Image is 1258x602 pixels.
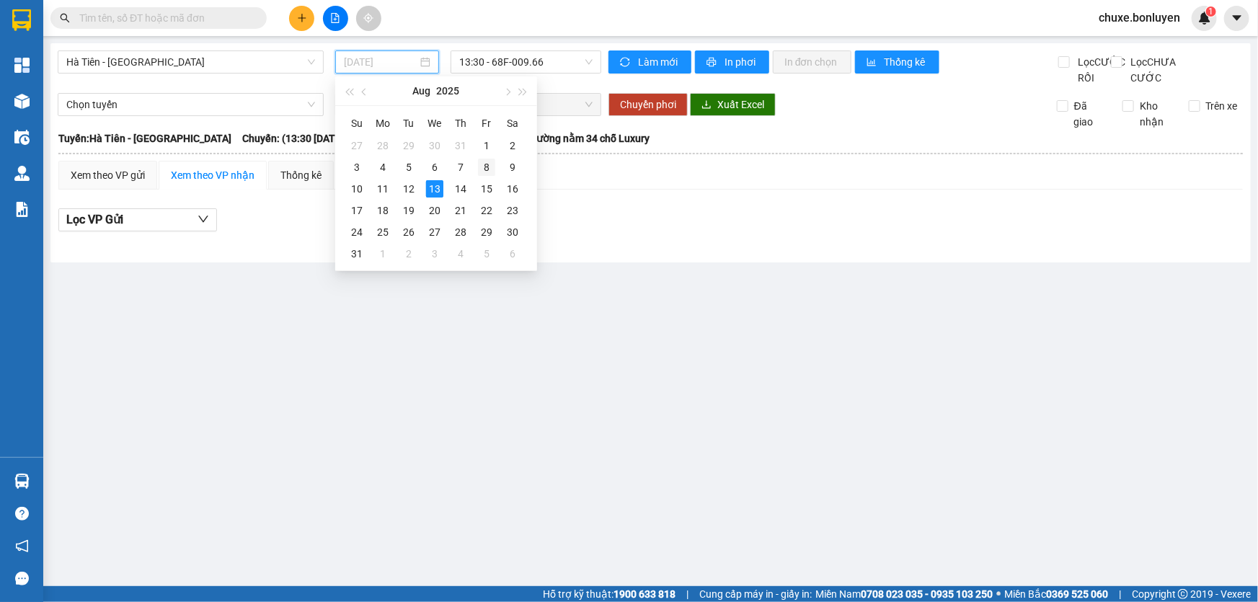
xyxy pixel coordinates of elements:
[348,159,366,176] div: 3
[60,13,70,23] span: search
[504,180,521,198] div: 16
[422,221,448,243] td: 2025-08-27
[474,221,500,243] td: 2025-08-29
[448,156,474,178] td: 2025-08-07
[474,112,500,135] th: Fr
[370,221,396,243] td: 2025-08-25
[448,112,474,135] th: Th
[608,93,688,116] button: Chuyển phơi
[1200,98,1244,114] span: Trên xe
[370,200,396,221] td: 2025-08-18
[14,130,30,145] img: warehouse-icon
[448,200,474,221] td: 2025-08-21
[474,156,500,178] td: 2025-08-08
[426,202,443,219] div: 20
[400,223,417,241] div: 26
[474,178,500,200] td: 2025-08-15
[452,223,469,241] div: 28
[344,112,370,135] th: Su
[400,137,417,154] div: 29
[478,202,495,219] div: 22
[885,54,928,70] span: Thống kê
[504,137,521,154] div: 2
[478,137,495,154] div: 1
[1224,6,1249,31] button: caret-down
[344,156,370,178] td: 2025-08-03
[996,591,1001,597] span: ⚪️
[374,137,391,154] div: 28
[12,9,31,31] img: logo-vxr
[500,135,526,156] td: 2025-08-02
[348,245,366,262] div: 31
[374,202,391,219] div: 18
[396,178,422,200] td: 2025-08-12
[1087,9,1192,27] span: chuxe.bonluyen
[500,156,526,178] td: 2025-08-09
[396,243,422,265] td: 2025-09-02
[422,243,448,265] td: 2025-09-03
[426,223,443,241] div: 27
[478,245,495,262] div: 5
[66,211,123,229] span: Lọc VP Gửi
[448,135,474,156] td: 2025-07-31
[370,243,396,265] td: 2025-09-01
[452,159,469,176] div: 7
[348,223,366,241] div: 24
[370,156,396,178] td: 2025-08-04
[448,243,474,265] td: 2025-09-04
[289,6,314,31] button: plus
[1072,54,1128,86] span: Lọc CƯỚC RỒI
[58,208,217,231] button: Lọc VP Gửi
[66,51,315,73] span: Hà Tiên - Đà Nẵng
[1134,98,1177,130] span: Kho nhận
[725,54,758,70] span: In phơi
[500,178,526,200] td: 2025-08-16
[14,474,30,489] img: warehouse-icon
[198,213,209,225] span: down
[504,245,521,262] div: 6
[15,539,29,553] span: notification
[504,159,521,176] div: 9
[504,202,521,219] div: 23
[344,178,370,200] td: 2025-08-10
[370,112,396,135] th: Mo
[356,6,381,31] button: aim
[344,221,370,243] td: 2025-08-24
[15,572,29,585] span: message
[14,202,30,217] img: solution-icon
[422,156,448,178] td: 2025-08-06
[400,159,417,176] div: 5
[14,58,30,73] img: dashboard-icon
[474,135,500,156] td: 2025-08-01
[14,94,30,109] img: warehouse-icon
[690,93,776,116] button: downloadXuất Excel
[699,586,812,602] span: Cung cấp máy in - giấy in:
[15,507,29,521] span: question-circle
[58,133,231,144] b: Tuyến: Hà Tiên - [GEOGRAPHIC_DATA]
[1004,586,1108,602] span: Miền Bắc
[500,221,526,243] td: 2025-08-30
[478,159,495,176] div: 8
[474,243,500,265] td: 2025-09-05
[620,57,632,68] span: sync
[448,221,474,243] td: 2025-08-28
[614,588,675,600] strong: 1900 633 818
[543,586,675,602] span: Hỗ trợ kỹ thuật:
[422,135,448,156] td: 2025-07-30
[452,137,469,154] div: 31
[504,223,521,241] div: 30
[1178,589,1188,599] span: copyright
[400,202,417,219] div: 19
[1206,6,1216,17] sup: 1
[348,137,366,154] div: 27
[171,167,254,183] div: Xem theo VP nhận
[422,200,448,221] td: 2025-08-20
[1231,12,1244,25] span: caret-down
[71,167,145,183] div: Xem theo VP gửi
[855,50,939,74] button: bar-chartThống kê
[426,137,443,154] div: 30
[1046,588,1108,600] strong: 0369 525 060
[815,586,993,602] span: Miền Nam
[374,223,391,241] div: 25
[490,130,650,146] span: Loại xe: Giường nằm 34 chỗ Luxury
